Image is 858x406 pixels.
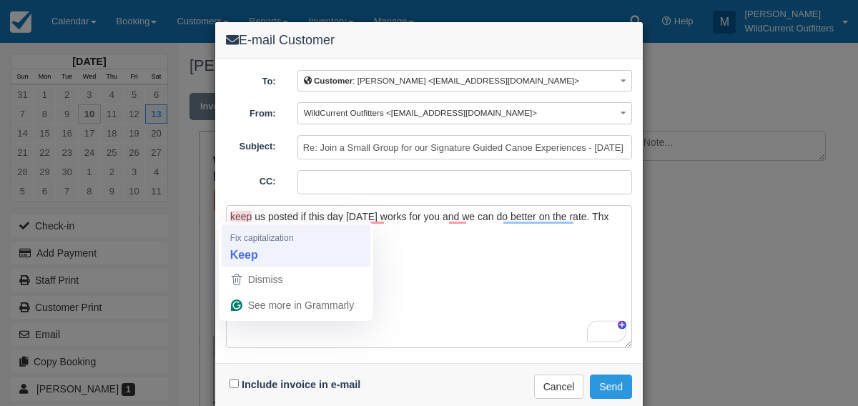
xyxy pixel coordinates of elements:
button: WildCurrent Outfitters <[EMAIL_ADDRESS][DOMAIN_NAME]> [297,102,632,124]
label: CC: [215,170,287,189]
span: WildCurrent Outfitters <[EMAIL_ADDRESS][DOMAIN_NAME]> [304,108,537,117]
textarea: To enrich screen reader interactions, please activate Accessibility in Grammarly extension settings [226,205,632,348]
label: To: [215,70,287,89]
span: : [PERSON_NAME] <[EMAIL_ADDRESS][DOMAIN_NAME]> [304,76,579,85]
button: Cancel [534,375,584,399]
button: Send [590,375,632,399]
label: From: [215,102,287,121]
button: Customer: [PERSON_NAME] <[EMAIL_ADDRESS][DOMAIN_NAME]> [297,70,632,92]
h4: E-mail Customer [226,33,632,48]
label: Subject: [215,135,287,154]
label: Include invoice in e-mail [242,379,360,390]
b: Customer [314,76,352,85]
